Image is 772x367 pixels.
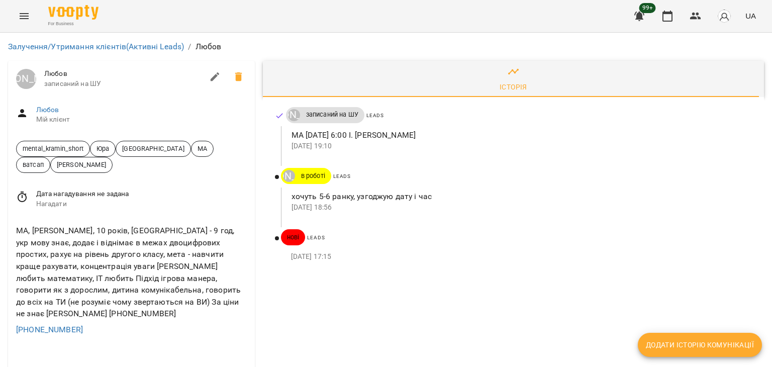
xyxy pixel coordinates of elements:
[16,325,83,334] a: [PHONE_NUMBER]
[90,144,115,153] span: Юра
[281,170,295,182] a: [PERSON_NAME]
[288,109,300,121] div: Юрій Тимочко
[51,160,112,169] span: [PERSON_NAME]
[366,113,384,118] span: Leads
[36,199,247,209] span: Нагадати
[292,129,748,141] p: МА [DATE] 6:00 І. [PERSON_NAME]
[12,4,36,28] button: Menu
[638,333,762,357] button: Додати історію комунікації
[639,3,656,13] span: 99+
[8,42,184,51] a: Залучення/Утримання клієнтів(Активні Leads)
[188,41,191,53] li: /
[191,144,213,153] span: МА
[745,11,756,21] span: UA
[16,69,36,89] a: [PERSON_NAME]
[286,109,300,121] a: [PERSON_NAME]
[16,69,36,89] div: Юрій Тимочко
[281,233,306,242] span: нові
[36,115,247,125] span: Мій клієнт
[295,171,331,180] span: в роботі
[291,252,748,262] p: [DATE] 17:15
[17,144,89,153] span: mental_kramin_short
[283,170,295,182] div: Юрій Тимочко
[44,69,203,79] span: Любов
[14,223,249,322] div: МА, [PERSON_NAME], 10 років, [GEOGRAPHIC_DATA] - 9 год, укр мову знає, додає і віднімає в межах д...
[300,110,364,119] span: записаний на ШУ
[500,81,527,93] div: Історія
[8,41,764,53] nav: breadcrumb
[48,21,99,27] span: For Business
[196,41,222,53] p: Любов
[646,339,754,351] span: Додати історію комунікації
[741,7,760,25] button: UA
[717,9,731,23] img: avatar_s.png
[48,5,99,20] img: Voopty Logo
[292,203,748,213] p: [DATE] 18:56
[333,173,351,179] span: Leads
[307,235,325,240] span: Leads
[116,144,190,153] span: [GEOGRAPHIC_DATA]
[292,191,748,203] p: хочуть 5-6 ранку, узгоджую дату і час
[17,160,50,169] span: ватсап
[36,189,247,199] span: Дата нагадування не задана
[36,106,59,114] a: Любов
[44,79,203,89] span: записаний на ШУ
[292,141,748,151] p: [DATE] 19:10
